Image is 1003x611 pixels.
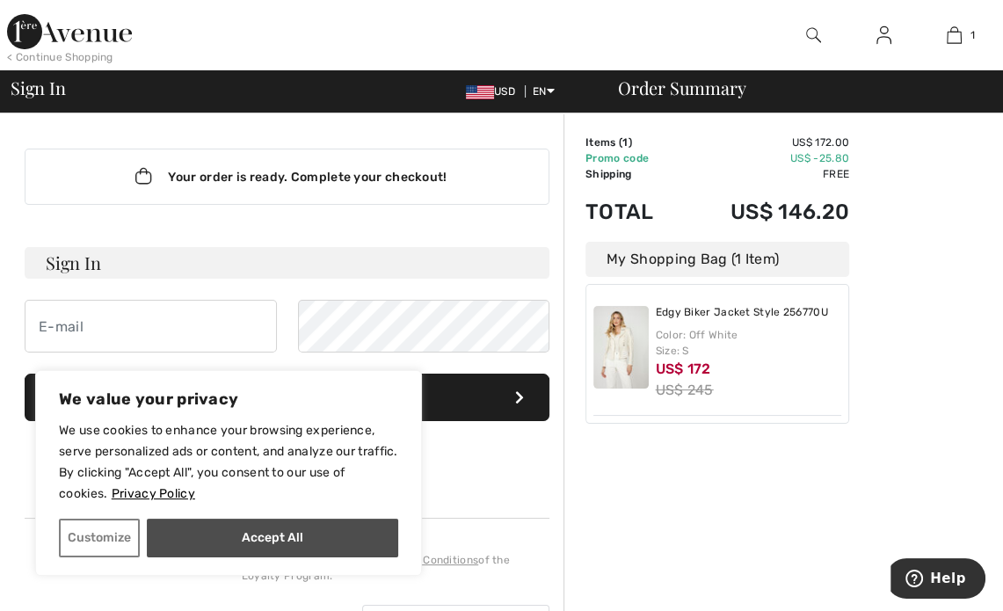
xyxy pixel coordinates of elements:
[25,552,549,584] div: By clicking Continue, you agree to our and the of the Loyalty Program.
[378,554,478,566] a: Terms & Conditions
[25,247,549,279] h3: Sign In
[111,485,196,502] a: Privacy Policy
[585,242,849,277] div: My Shopping Bag (1 Item)
[59,420,398,505] p: We use cookies to enhance your browsing experience, serve personalized ads or content, and analyz...
[533,85,555,98] span: EN
[806,25,821,46] img: search the website
[681,150,849,166] td: US$ -25.80
[862,25,905,47] a: Sign In
[622,136,628,149] span: 1
[147,519,398,557] button: Accept All
[890,558,985,602] iframe: Opens a widget where you can find more information
[7,49,113,65] div: < Continue Shopping
[25,149,549,205] div: Your order is ready. Complete your checkout!
[947,25,962,46] img: My Bag
[585,166,681,182] td: Shipping
[681,166,849,182] td: Free
[681,182,849,242] td: US$ 146.20
[59,519,140,557] button: Customize
[593,306,649,389] img: Edgy Biker Jacket Style 256770U
[585,182,681,242] td: Total
[597,79,992,97] div: Order Summary
[656,360,711,377] span: US$ 172
[7,14,132,49] img: 1ère Avenue
[11,79,65,97] span: Sign In
[656,327,842,359] div: Color: Off White Size: S
[25,300,277,353] input: E-mail
[656,382,714,398] s: US$ 245
[25,374,549,421] button: Sign In
[585,135,681,150] td: Items ( )
[59,389,398,410] p: We value your privacy
[35,370,422,576] div: We value your privacy
[876,25,891,46] img: My Info
[466,85,522,98] span: USD
[681,135,849,150] td: US$ 172.00
[656,306,828,320] a: Edgy Biker Jacket Style 256770U
[466,85,494,99] img: US Dollar
[970,27,975,43] span: 1
[585,150,681,166] td: Promo code
[919,25,988,46] a: 1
